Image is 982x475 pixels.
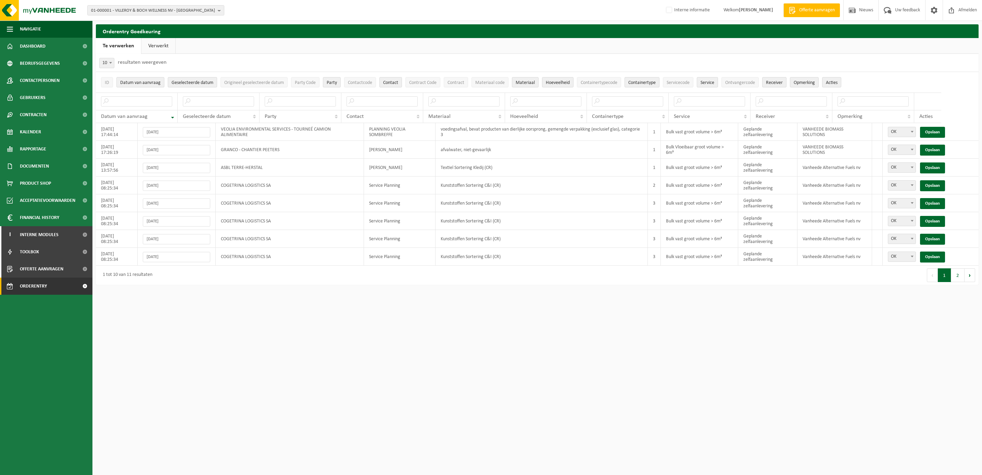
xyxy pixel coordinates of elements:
td: Kunststoffen Sortering C&I (CR) [436,248,648,266]
span: Geselecteerde datum [183,114,231,119]
span: OK [888,216,916,226]
td: Kunststoffen Sortering C&I (CR) [436,176,648,194]
td: Bulk vast groot volume > 6m³ [661,248,738,266]
td: 3 [648,248,661,266]
td: 3 [648,212,661,230]
button: MateriaalMateriaal: Activate to sort [512,77,539,87]
td: COGETRINA LOGISTICS SA [216,230,364,248]
span: Contactcode [348,80,372,85]
td: Service Planning [364,194,436,212]
span: Servicecode [667,80,690,85]
span: Origineel geselecteerde datum [224,80,284,85]
h2: Orderentry Goedkeuring [96,24,979,38]
td: Vanheede Alternative Fuels nv [797,212,872,230]
span: Kalender [20,123,41,141]
button: Contract CodeContract Code: Activate to sort [405,77,440,87]
span: Datum van aanvraag [101,114,148,119]
td: 3 [648,230,661,248]
td: Geplande zelfaanlevering [738,194,798,212]
td: COGETRINA LOGISTICS SA [216,176,364,194]
button: OpmerkingOpmerking: Activate to sort [790,77,819,87]
button: IDID: Activate to sort [101,77,113,87]
span: Opmerking [838,114,863,119]
td: Bulk vast groot volume > 6m³ [661,230,738,248]
button: HoeveelheidHoeveelheid: Activate to sort [542,77,574,87]
span: Geselecteerde datum [172,80,213,85]
button: Next [965,268,975,282]
td: Bulk vast groot volume > 6m³ [661,212,738,230]
td: Geplande zelfaanlevering [738,159,798,176]
span: Opmerking [794,80,815,85]
td: [DATE] 13:57:56 [96,159,138,176]
a: Opslaan [920,162,945,173]
td: Service Planning [364,230,436,248]
button: Party CodeParty Code: Activate to sort [291,77,319,87]
span: Materiaal code [475,80,505,85]
span: 10 [100,58,114,68]
button: ServiceService: Activate to sort [697,77,718,87]
button: ContractContract: Activate to sort [444,77,468,87]
span: Bedrijfsgegevens [20,55,60,72]
td: Geplande zelfaanlevering [738,248,798,266]
button: 1 [938,268,951,282]
button: Previous [927,268,938,282]
a: Opslaan [920,216,945,227]
button: Origineel geselecteerde datumOrigineel geselecteerde datum: Activate to sort [221,77,288,87]
button: Materiaal codeMateriaal code: Activate to sort [471,77,508,87]
td: 1 [648,159,661,176]
td: VEOLIA ENVIRONMENTAL SERVICES - TOURNEÉ CAMION ALIMENTAIRE [216,123,364,141]
td: voedingsafval, bevat producten van dierlijke oorsprong, gemengde verpakking (exclusief glas), cat... [436,123,648,141]
td: Bulk vast groot volume > 6m³ [661,194,738,212]
span: OK [888,234,916,244]
td: Textiel Sortering Kledij (CR) [436,159,648,176]
span: Contracten [20,106,47,123]
label: Interne informatie [665,5,710,15]
button: PartyParty: Activate to sort [323,77,341,87]
span: Ontvangercode [725,80,755,85]
button: ServicecodeServicecode: Activate to sort [663,77,693,87]
td: Bulk vast groot volume > 6m³ [661,176,738,194]
a: Opslaan [920,252,945,263]
span: ID [105,80,109,85]
span: Offerte aanvragen [20,260,63,278]
td: Kunststoffen Sortering C&I (CR) [436,230,648,248]
span: Containertype [592,114,624,119]
span: OK [888,163,916,172]
td: Bulk vast groot volume > 6m³ [661,123,738,141]
td: Geplande zelfaanlevering [738,141,798,159]
span: Hoeveelheid [546,80,570,85]
td: GRANCO - CHANTIER PEETERS [216,141,364,159]
a: Verwerkt [141,38,175,54]
td: Service Planning [364,248,436,266]
td: 3 [648,194,661,212]
span: Contract Code [409,80,437,85]
td: Geplande zelfaanlevering [738,212,798,230]
td: VANHEEDE BIOMASS SOLUTIONS [797,123,872,141]
span: Party [265,114,276,119]
button: ContainertypecodeContainertypecode: Activate to sort [577,77,621,87]
td: Vanheede Alternative Fuels nv [797,194,872,212]
span: Rapportage [20,141,46,158]
td: COGETRINA LOGISTICS SA [216,212,364,230]
td: ASBL TERRE-HERSTAL [216,159,364,176]
td: Bulk Vloeibaar groot volume > 6m³ [661,141,738,159]
button: 2 [951,268,965,282]
a: Opslaan [920,198,945,209]
span: Contact [347,114,364,119]
span: Hoeveelheid [510,114,538,119]
strong: [PERSON_NAME] [739,8,773,13]
span: Gebruikers [20,89,46,106]
a: Opslaan [920,234,945,245]
span: OK [888,145,916,155]
span: Interne modules [20,226,59,243]
span: Financial History [20,209,59,226]
td: Service Planning [364,212,436,230]
td: [DATE] 08:25:34 [96,194,138,212]
a: Offerte aanvragen [783,3,840,17]
span: Dashboard [20,38,46,55]
span: Documenten [20,158,49,175]
td: Bulk vast groot volume > 6m³ [661,159,738,176]
span: OK [888,127,916,137]
td: Vanheede Alternative Fuels nv [797,230,872,248]
span: Containertypecode [581,80,617,85]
